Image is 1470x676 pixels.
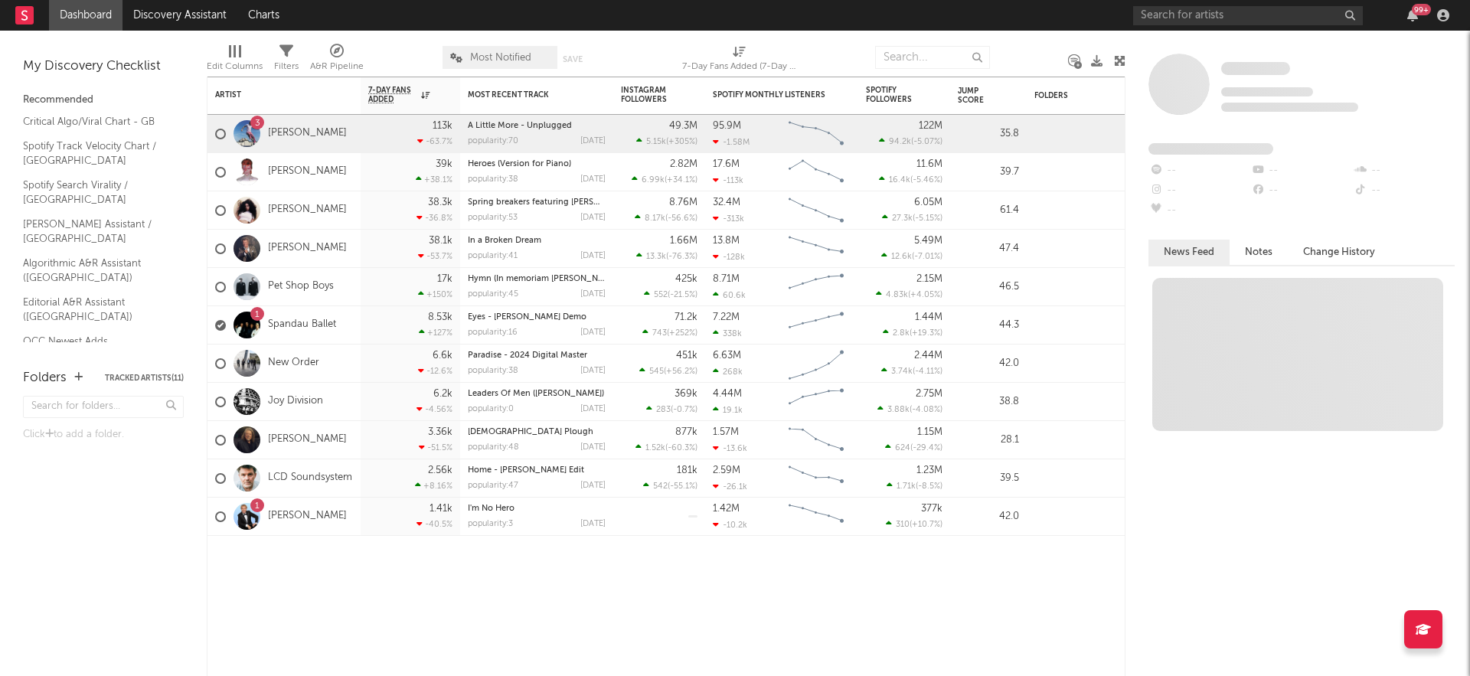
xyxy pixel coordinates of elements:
[468,428,593,436] a: [DEMOGRAPHIC_DATA] Plough
[891,253,912,261] span: 12.6k
[23,333,168,350] a: OCC Newest Adds
[921,504,942,514] div: 377k
[468,428,606,436] div: Gospel Plough
[1148,143,1273,155] span: Fans Added by Platform
[916,159,942,169] div: 11.6M
[668,444,695,452] span: -60.3 %
[887,481,942,491] div: ( )
[713,443,747,453] div: -13.6k
[207,38,263,83] div: Edit Columns
[419,443,452,452] div: -51.5 %
[866,86,920,104] div: Spotify Followers
[876,289,942,299] div: ( )
[910,291,940,299] span: +4.05 %
[653,482,668,491] span: 542
[958,393,1019,411] div: 38.8
[1250,161,1352,181] div: --
[914,198,942,207] div: 6.05M
[580,137,606,145] div: [DATE]
[468,290,518,299] div: popularity: 45
[1230,240,1288,265] button: Notes
[913,444,940,452] span: -29.4 %
[713,198,740,207] div: 32.4M
[675,312,697,322] div: 71.2k
[1034,91,1149,100] div: Folders
[668,253,695,261] span: -76.3 %
[428,465,452,475] div: 2.56k
[468,90,583,100] div: Most Recent Track
[23,57,184,76] div: My Discovery Checklist
[468,237,541,245] a: In a Broken Dream
[1221,61,1290,77] a: Some Artist
[310,57,364,76] div: A&R Pipeline
[645,444,665,452] span: 1.52k
[468,137,518,145] div: popularity: 70
[468,505,606,513] div: I'm No Hero
[430,504,452,514] div: 1.41k
[958,87,996,105] div: Jump Score
[643,481,697,491] div: ( )
[895,444,910,452] span: 624
[268,127,347,140] a: [PERSON_NAME]
[673,406,695,414] span: -0.7 %
[782,345,851,383] svg: Chart title
[713,252,745,262] div: -128k
[782,421,851,459] svg: Chart title
[713,274,740,284] div: 8.71M
[893,329,910,338] span: 2.8k
[268,318,336,331] a: Spandau Ballet
[879,136,942,146] div: ( )
[656,406,671,414] span: 283
[436,159,452,169] div: 39k
[268,204,347,217] a: [PERSON_NAME]
[639,366,697,376] div: ( )
[468,122,572,130] a: A Little More - Unplugged
[713,214,744,224] div: -313k
[958,240,1019,258] div: 47.4
[1353,181,1455,201] div: --
[782,459,851,498] svg: Chart title
[580,482,606,490] div: [DATE]
[912,521,940,529] span: +10.7 %
[23,255,168,286] a: Algorithmic A&R Assistant ([GEOGRAPHIC_DATA])
[468,466,584,475] a: Home - [PERSON_NAME] Edit
[468,160,571,168] a: Heroes (Version for Piano)
[274,38,299,83] div: Filters
[23,91,184,109] div: Recommended
[1148,201,1250,220] div: --
[1353,161,1455,181] div: --
[1288,240,1390,265] button: Change History
[682,57,797,76] div: 7-Day Fans Added (7-Day Fans Added)
[418,366,452,376] div: -12.6 %
[580,290,606,299] div: [DATE]
[268,280,334,293] a: Pet Shop Boys
[958,508,1019,526] div: 42.0
[580,252,606,260] div: [DATE]
[418,289,452,299] div: +150 %
[958,431,1019,449] div: 28.1
[468,214,518,222] div: popularity: 53
[468,198,638,207] a: Spring breakers featuring [PERSON_NAME]
[670,291,695,299] span: -21.5 %
[268,242,347,255] a: [PERSON_NAME]
[580,443,606,452] div: [DATE]
[468,237,606,245] div: In a Broken Dream
[916,389,942,399] div: 2.75M
[468,367,518,375] div: popularity: 38
[669,329,695,338] span: +252 %
[782,268,851,306] svg: Chart title
[635,213,697,223] div: ( )
[468,313,586,322] a: Eyes - [PERSON_NAME] Demo
[713,290,746,300] div: 60.6k
[416,519,452,529] div: -40.5 %
[915,214,940,223] span: -5.15 %
[916,465,942,475] div: 1.23M
[713,90,828,100] div: Spotify Monthly Listeners
[580,520,606,528] div: [DATE]
[669,198,697,207] div: 8.76M
[429,236,452,246] div: 38.1k
[713,175,743,185] div: -113k
[882,213,942,223] div: ( )
[918,482,940,491] span: -8.5 %
[268,165,347,178] a: [PERSON_NAME]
